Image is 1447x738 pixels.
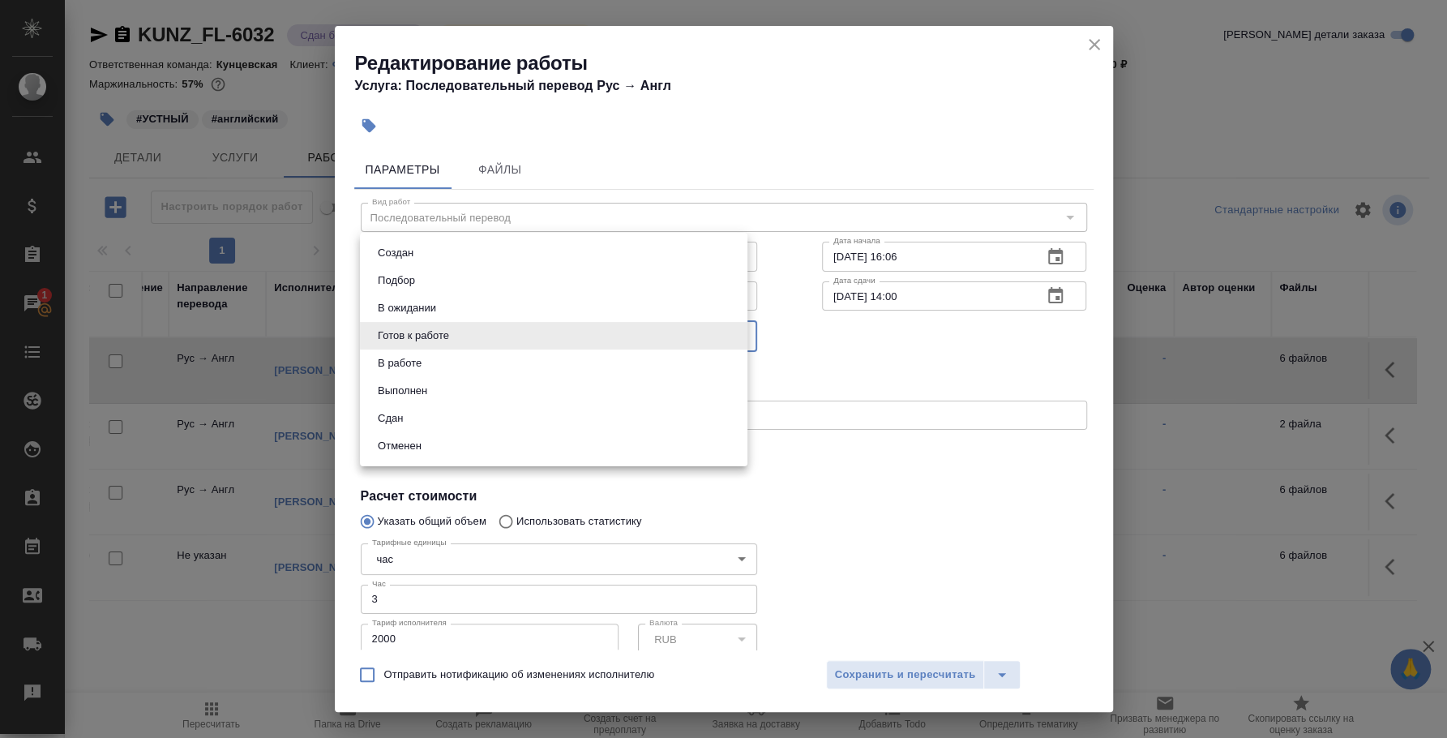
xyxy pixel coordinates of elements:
button: В работе [373,354,426,372]
button: Готов к работе [373,327,454,345]
button: Создан [373,244,418,262]
button: Выполнен [373,382,432,400]
button: Отменен [373,437,426,455]
button: В ожидании [373,299,441,317]
button: Подбор [373,272,420,290]
button: Сдан [373,410,408,427]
